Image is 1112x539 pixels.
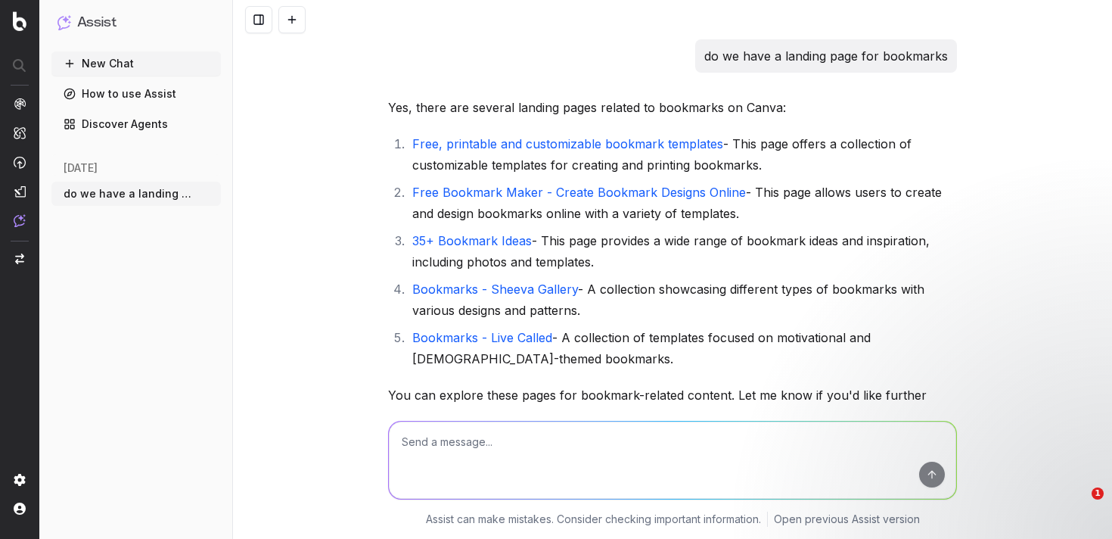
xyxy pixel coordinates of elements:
[412,233,532,248] a: 35+ Bookmark Ideas
[412,282,578,297] a: Bookmarks - Sheeva Gallery
[13,11,26,31] img: Botify logo
[426,512,761,527] p: Assist can make mistakes. Consider checking important information.
[64,186,197,201] span: do we have a landing page for bookmarks
[14,474,26,486] img: Setting
[408,327,957,369] li: - A collection of templates focused on motivational and [DEMOGRAPHIC_DATA]-themed bookmarks.
[14,156,26,169] img: Activation
[388,385,957,427] p: You can explore these pages for bookmark-related content. Let me know if you'd like further detai...
[64,160,98,176] span: [DATE]
[51,51,221,76] button: New Chat
[412,185,746,200] a: Free Bookmark Maker - Create Bookmark Designs Online
[412,330,552,345] a: Bookmarks - Live Called
[704,45,948,67] p: do we have a landing page for bookmarks
[1092,488,1104,500] span: 1
[15,254,24,264] img: Switch project
[14,214,26,227] img: Assist
[412,136,723,151] a: Free, printable and customizable bookmark templates
[774,512,920,527] a: Open previous Assist version
[388,97,957,118] p: Yes, there are several landing pages related to bookmarks on Canva:
[14,185,26,198] img: Studio
[408,133,957,176] li: - This page offers a collection of customizable templates for creating and printing bookmarks.
[51,82,221,106] a: How to use Assist
[14,126,26,139] img: Intelligence
[408,182,957,224] li: - This page allows users to create and design bookmarks online with a variety of templates.
[408,230,957,273] li: - This page provides a wide range of bookmark ideas and inspiration, including photos and templates.
[51,182,221,206] button: do we have a landing page for bookmarks
[77,12,116,33] h1: Assist
[57,12,215,33] button: Assist
[1061,488,1097,524] iframe: Intercom live chat
[408,279,957,321] li: - A collection showcasing different types of bookmarks with various designs and patterns.
[57,15,71,30] img: Assist
[51,112,221,136] a: Discover Agents
[14,98,26,110] img: Analytics
[14,503,26,515] img: My account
